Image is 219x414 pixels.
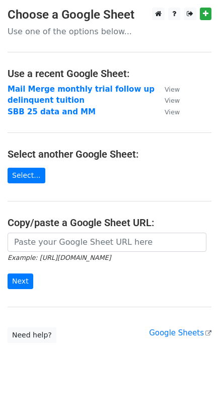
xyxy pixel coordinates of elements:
a: Select... [8,168,45,183]
h3: Choose a Google Sheet [8,8,211,22]
a: Mail Merge monthly trial follow up [8,85,155,94]
a: Need help? [8,327,56,343]
a: View [155,96,180,105]
small: View [165,97,180,104]
a: View [155,107,180,116]
small: View [165,108,180,116]
small: Example: [URL][DOMAIN_NAME] [8,254,111,261]
a: View [155,85,180,94]
a: Google Sheets [149,328,211,337]
a: SBB 25 data and MM [8,107,96,116]
p: Use one of the options below... [8,26,211,37]
small: View [165,86,180,93]
a: delinquent tuition [8,96,85,105]
h4: Copy/paste a Google Sheet URL: [8,217,211,229]
h4: Select another Google Sheet: [8,148,211,160]
input: Paste your Google Sheet URL here [8,233,206,252]
input: Next [8,273,33,289]
h4: Use a recent Google Sheet: [8,67,211,80]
